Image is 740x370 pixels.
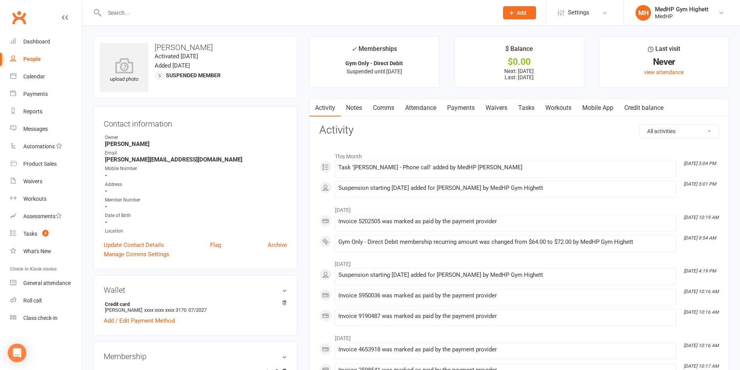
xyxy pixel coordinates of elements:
i: [DATE] 9:54 AM [684,235,716,241]
div: MedHP [655,13,709,20]
a: Assessments [10,208,82,225]
div: Payments [23,91,48,97]
a: What's New [10,243,82,260]
h3: Activity [319,124,719,136]
span: Add [517,10,526,16]
a: Payments [442,99,480,117]
div: What's New [23,248,51,254]
a: Tasks 3 [10,225,82,243]
h3: Membership [104,352,287,361]
div: Task '[PERSON_NAME] - Phone call' added by MedHP [PERSON_NAME] [338,164,673,171]
li: [DATE] [319,202,719,214]
i: [DATE] 10:16 AM [684,343,719,348]
span: Settings [568,4,589,21]
p: Next: [DATE] Last: [DATE] [461,68,577,80]
div: Automations [23,143,55,149]
strong: Gym Only - Direct Debit [345,60,403,66]
div: MedHP Gym Highett [655,6,709,13]
a: Payments [10,85,82,103]
input: Search... [102,7,493,18]
a: Flag [210,240,221,250]
div: Calendar [23,73,45,80]
div: Messages [23,126,48,132]
a: Messages [10,120,82,138]
div: Invoice 5950036 was marked as paid by the payment provider [338,292,673,299]
a: Notes [341,99,367,117]
span: 3 [42,230,49,236]
div: Member Number [105,196,287,204]
a: Activity [310,99,341,117]
a: Manage Comms Settings [104,250,169,259]
a: General attendance kiosk mode [10,274,82,292]
a: Tasks [513,99,540,117]
time: Added [DATE] [155,62,190,69]
div: upload photo [100,58,148,83]
a: Archive [268,240,287,250]
div: Address [105,181,287,188]
strong: [PERSON_NAME][EMAIL_ADDRESS][DOMAIN_NAME] [105,156,287,163]
div: Class check-in [23,315,57,321]
div: MH [636,5,651,21]
div: Workouts [23,196,47,202]
a: Credit balance [619,99,669,117]
div: Owner [105,134,287,141]
div: Dashboard [23,38,50,45]
i: ✓ [352,45,357,53]
a: Product Sales [10,155,82,173]
div: Waivers [23,178,42,184]
h3: Wallet [104,286,287,294]
strong: - [105,188,287,195]
span: Suspended member [166,72,221,78]
div: Invoice 9190487 was marked as paid by the payment provider [338,313,673,320]
div: Suspension starting [DATE] added for [PERSON_NAME] by MedHP Gym Highett [338,272,673,278]
strong: - [105,172,287,179]
a: Calendar [10,68,82,85]
i: [DATE] 5:01 PM [684,181,716,187]
div: Assessments [23,213,62,219]
a: Clubworx [9,8,29,27]
span: Suspended until [DATE] [346,68,402,75]
strong: - [105,203,287,210]
li: [DATE] [319,330,719,342]
a: Attendance [400,99,442,117]
div: Reports [23,108,42,115]
div: Suspension starting [DATE] added for [PERSON_NAME] by MedHP Gym Highett [338,185,673,191]
a: Automations [10,138,82,155]
a: Dashboard [10,33,82,50]
li: This Month [319,148,719,161]
i: [DATE] 10:16 AM [684,309,719,315]
h3: Contact information [104,116,287,128]
li: [DATE] [319,256,719,268]
time: Activated [DATE] [155,53,198,60]
a: Comms [367,99,400,117]
a: view attendance [644,69,684,75]
div: Email [105,149,287,157]
div: Roll call [23,297,42,304]
div: Location [105,228,287,235]
div: Last visit [648,44,680,58]
span: 07/2027 [188,307,207,313]
a: Workouts [540,99,577,117]
a: Roll call [10,292,82,309]
a: People [10,50,82,68]
div: People [23,56,41,62]
a: Waivers [480,99,513,117]
a: Workouts [10,190,82,208]
i: [DATE] 10:16 AM [684,289,719,294]
div: Open Intercom Messenger [8,344,26,362]
div: $ Balance [505,44,533,58]
div: Mobile Number [105,165,287,172]
i: [DATE] 4:19 PM [684,268,716,274]
div: Invoice 5202505 was marked as paid by the payment provider [338,218,673,225]
div: Memberships [352,44,397,58]
button: Add [503,6,536,19]
div: Gym Only - Direct Debit membership recurring amount was changed from $64.00 to $72.00 by MedHP Gy... [338,239,673,245]
div: $0.00 [461,58,577,66]
a: Waivers [10,173,82,190]
span: xxxx xxxx xxxx 3170 [144,307,186,313]
strong: - [105,219,287,226]
div: Never [606,58,722,66]
li: [PERSON_NAME] [104,300,287,314]
strong: [PERSON_NAME] [105,141,287,148]
div: General attendance [23,280,71,286]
